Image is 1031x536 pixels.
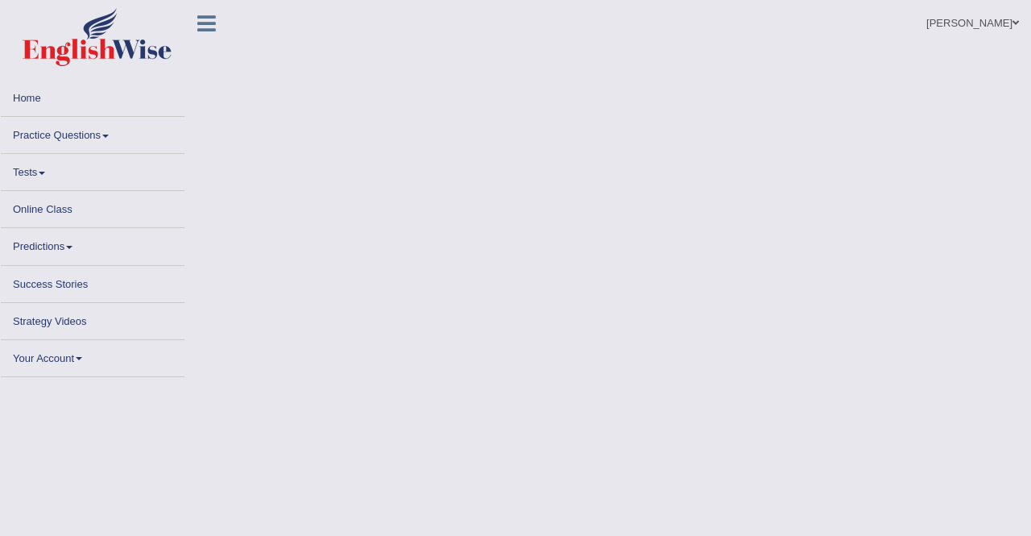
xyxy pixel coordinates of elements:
[1,266,184,297] a: Success Stories
[1,303,184,334] a: Strategy Videos
[1,154,184,185] a: Tests
[1,340,184,372] a: Your Account
[1,228,184,260] a: Predictions
[1,191,184,222] a: Online Class
[1,80,184,111] a: Home
[1,117,184,148] a: Practice Questions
